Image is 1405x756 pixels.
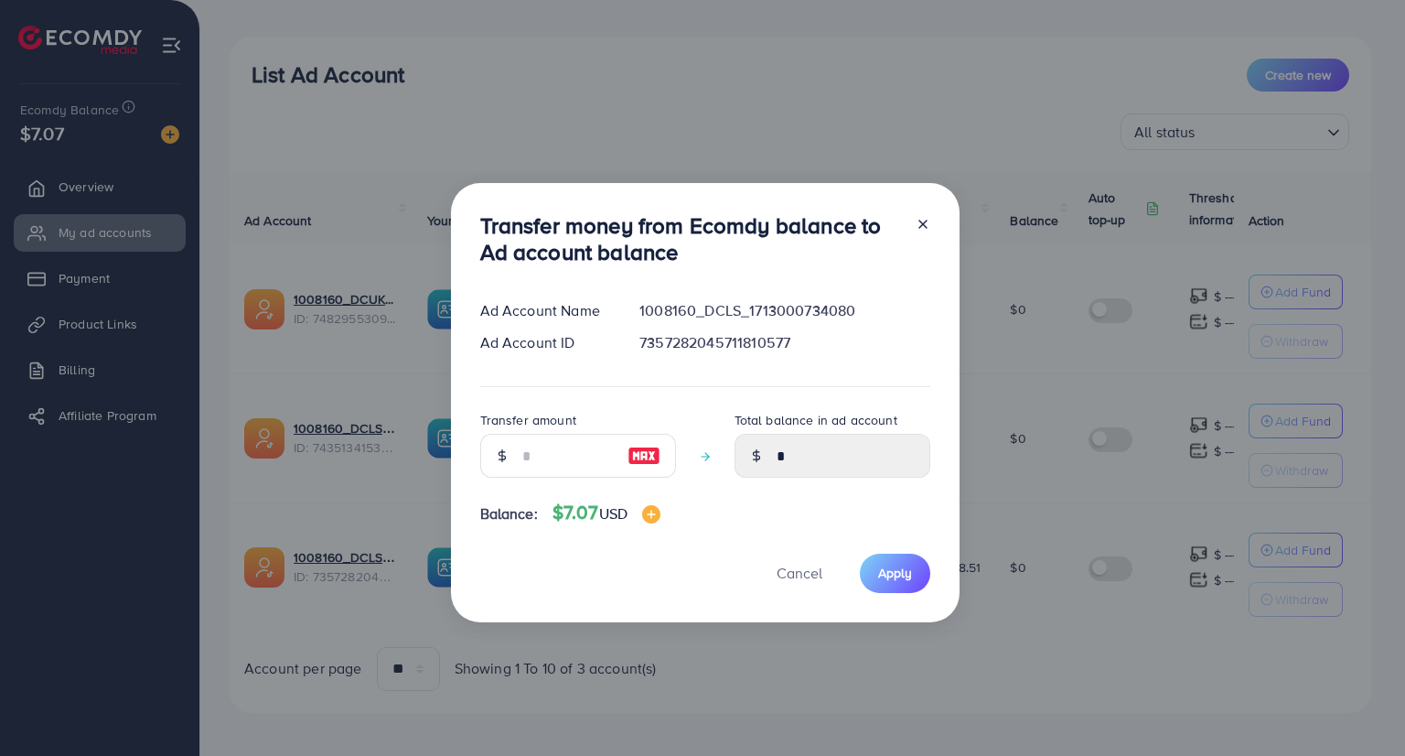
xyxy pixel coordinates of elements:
[480,503,538,524] span: Balance:
[466,332,626,353] div: Ad Account ID
[642,505,660,524] img: image
[777,563,822,583] span: Cancel
[735,411,897,429] label: Total balance in ad account
[754,554,845,593] button: Cancel
[627,445,660,467] img: image
[480,411,576,429] label: Transfer amount
[860,554,930,593] button: Apply
[599,503,627,524] span: USD
[625,300,944,321] div: 1008160_DCLS_1713000734080
[1327,674,1391,742] iframe: Chat
[625,332,944,353] div: 7357282045711810577
[552,502,660,524] h4: $7.07
[466,300,626,321] div: Ad Account Name
[878,564,912,582] span: Apply
[480,212,901,265] h3: Transfer money from Ecomdy balance to Ad account balance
